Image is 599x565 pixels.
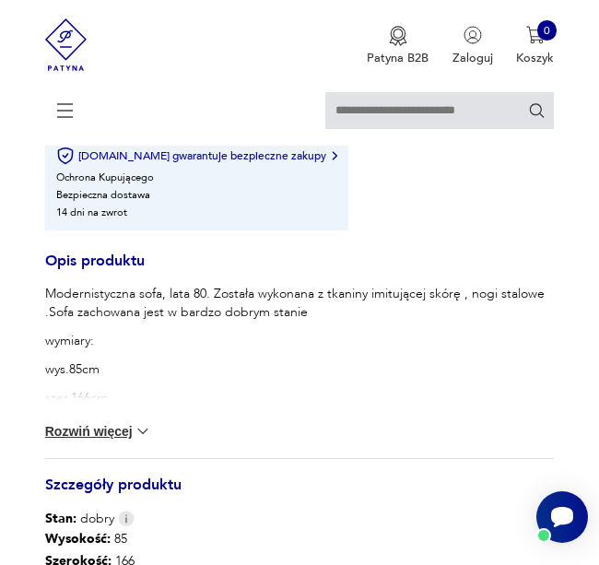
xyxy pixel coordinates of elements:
[536,491,588,543] iframe: Smartsupp widget button
[367,26,429,66] a: Ikona medaluPatyna B2B
[118,511,135,526] img: Info icon
[45,530,111,547] b: Wysokość :
[45,332,555,350] p: wymiary:
[56,188,150,202] li: Bezpieczna dostawa
[516,26,554,66] button: 0Koszyk
[452,50,493,66] p: Zaloguj
[45,510,76,527] b: Stan:
[45,477,555,509] h3: Szczegóły produktu
[45,285,555,322] p: Modernistyczna sofa, lata 80. Została wykonana z tkaniny imitującej skórę , nogi stalowe .Sofa za...
[45,528,357,550] p: 85
[516,50,554,66] p: Koszyk
[45,510,114,528] span: dobry
[45,253,555,285] h3: Opis produktu
[367,26,429,66] button: Patyna B2B
[45,360,555,379] p: wys.85cm
[452,26,493,66] button: Zaloguj
[367,50,429,66] p: Patyna B2B
[537,20,558,41] div: 0
[526,26,545,44] img: Ikona koszyka
[528,101,546,119] button: Szukaj
[389,26,407,46] img: Ikona medalu
[332,151,337,160] img: Ikona strzałki w prawo
[45,422,152,441] button: Rozwiń więcej
[56,206,127,219] li: 14 dni na zwrot
[134,422,152,441] img: chevron down
[56,147,75,165] img: Ikona certyfikatu
[56,147,337,165] button: [DOMAIN_NAME] gwarantuje bezpieczne zakupy
[45,389,555,407] p: szer.166cm
[464,26,482,44] img: Ikonka użytkownika
[56,171,154,184] li: Ochrona Kupującego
